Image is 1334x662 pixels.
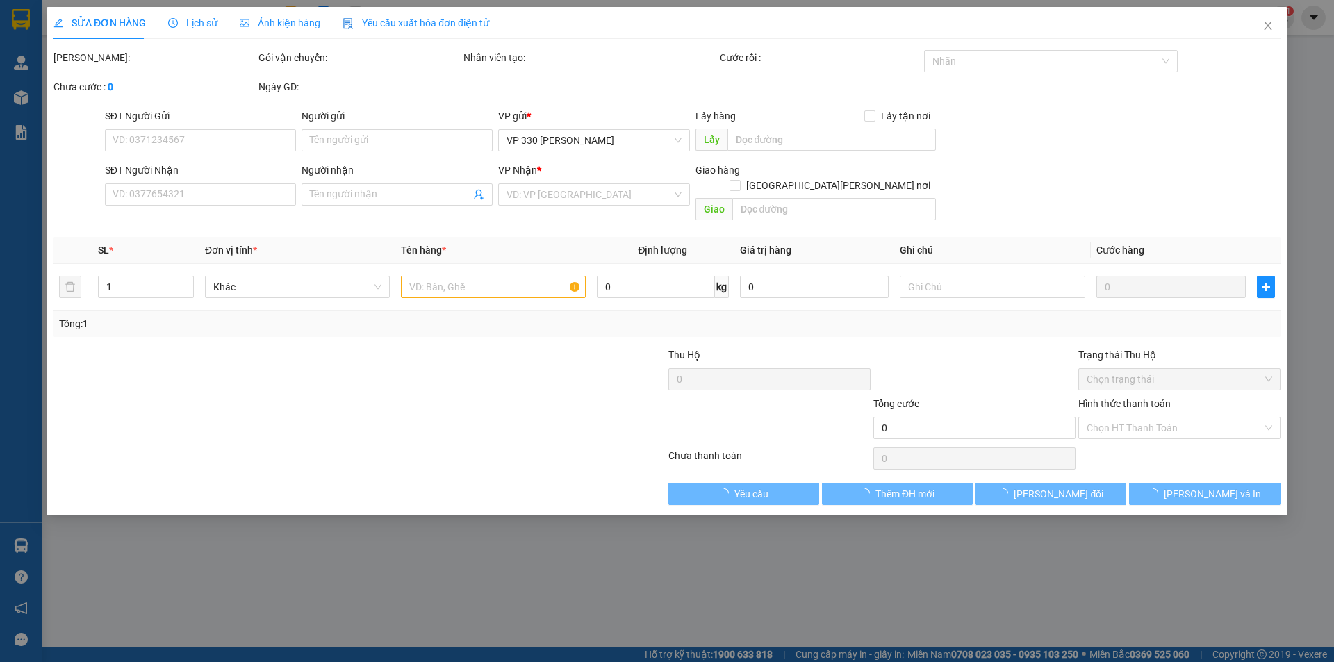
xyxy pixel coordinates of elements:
[463,50,717,65] div: Nhân viên tạo:
[695,198,732,220] span: Giao
[59,276,81,298] button: delete
[1249,7,1287,46] button: Close
[695,165,740,176] span: Giao hàng
[1257,276,1275,298] button: plus
[727,129,936,151] input: Dọc đường
[205,245,257,256] span: Đơn vị tính
[302,108,493,124] div: Người gửi
[168,18,178,28] span: clock-circle
[1148,488,1164,498] span: loading
[53,79,256,94] div: Chưa cước :
[499,108,690,124] div: VP gửi
[1078,347,1281,363] div: Trạng thái Thu Hộ
[895,237,1091,264] th: Ghi chú
[1096,276,1246,298] input: 0
[1087,369,1272,390] span: Chọn trạng thái
[668,483,819,505] button: Yêu cầu
[695,110,736,122] span: Lấy hàng
[740,245,791,256] span: Giá trị hàng
[999,488,1014,498] span: loading
[667,448,872,472] div: Chưa thanh toán
[695,129,727,151] span: Lấy
[98,245,109,256] span: SL
[213,276,381,297] span: Khác
[719,488,734,498] span: loading
[168,17,217,28] span: Lịch sử
[1078,398,1171,409] label: Hình thức thanh toán
[59,316,515,331] div: Tổng: 1
[860,488,875,498] span: loading
[1164,486,1261,502] span: [PERSON_NAME] và In
[240,17,320,28] span: Ảnh kiện hàng
[258,79,461,94] div: Ngày GD:
[302,163,493,178] div: Người nhận
[343,18,354,29] img: icon
[741,178,936,193] span: [GEOGRAPHIC_DATA][PERSON_NAME] nơi
[53,50,256,65] div: [PERSON_NAME]:
[639,245,688,256] span: Định lượng
[401,276,586,298] input: VD: Bàn, Ghế
[1262,20,1274,31] span: close
[240,18,249,28] span: picture
[732,198,936,220] input: Dọc đường
[507,130,682,151] span: VP 330 Lê Duẫn
[900,276,1085,298] input: Ghi Chú
[715,276,729,298] span: kg
[343,17,489,28] span: Yêu cầu xuất hóa đơn điện tử
[822,483,973,505] button: Thêm ĐH mới
[875,486,934,502] span: Thêm ĐH mới
[1014,486,1104,502] span: [PERSON_NAME] đổi
[53,18,63,28] span: edit
[1096,245,1144,256] span: Cước hàng
[53,17,146,28] span: SỬA ĐƠN HÀNG
[734,486,768,502] span: Yêu cầu
[1130,483,1281,505] button: [PERSON_NAME] và In
[875,108,936,124] span: Lấy tận nơi
[108,81,113,92] b: 0
[105,108,296,124] div: SĐT Người Gửi
[474,189,485,200] span: user-add
[720,50,922,65] div: Cước rồi :
[258,50,461,65] div: Gói vận chuyển:
[499,165,538,176] span: VP Nhận
[105,163,296,178] div: SĐT Người Nhận
[975,483,1126,505] button: [PERSON_NAME] đổi
[668,349,700,361] span: Thu Hộ
[401,245,446,256] span: Tên hàng
[873,398,919,409] span: Tổng cước
[1258,281,1274,292] span: plus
